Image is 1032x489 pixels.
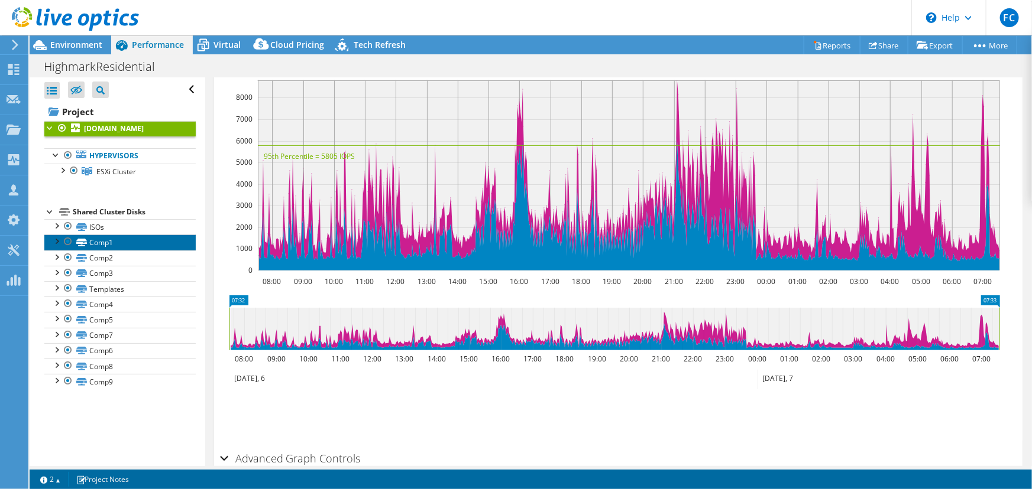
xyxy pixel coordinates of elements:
[908,354,927,364] text: 05:00
[44,164,196,179] a: ESXi Cluster
[220,446,361,470] h2: Advanced Graph Controls
[236,136,253,146] text: 6000
[44,234,196,250] a: Comp1
[633,276,652,286] text: 20:00
[294,276,312,286] text: 09:00
[555,354,574,364] text: 18:00
[267,354,286,364] text: 09:00
[588,354,606,364] text: 19:00
[684,354,702,364] text: 22:00
[68,472,137,487] a: Project Notes
[44,343,196,358] a: Comp6
[876,354,895,364] text: 04:00
[44,266,196,281] a: Comp3
[940,354,959,364] text: 06:00
[44,281,196,296] a: Templates
[132,39,184,50] span: Performance
[44,296,196,312] a: Comp4
[665,276,683,286] text: 21:00
[263,276,281,286] text: 08:00
[355,276,374,286] text: 11:00
[264,151,355,161] text: 95th Percentile = 5805 IOPS
[395,354,413,364] text: 13:00
[32,472,69,487] a: 2
[44,148,196,164] a: Hypervisors
[386,276,405,286] text: 12:00
[236,157,253,167] text: 5000
[926,12,937,23] svg: \n
[804,36,860,54] a: Reports
[236,92,253,102] text: 8000
[44,250,196,266] a: Comp2
[44,358,196,374] a: Comp8
[44,312,196,327] a: Comp5
[912,276,930,286] text: 05:00
[248,265,253,275] text: 0
[96,167,136,177] span: ESXi Cluster
[748,354,766,364] text: 00:00
[73,205,196,219] div: Shared Cluster Disks
[510,276,528,286] text: 16:00
[44,102,196,121] a: Project
[812,354,830,364] text: 02:00
[236,222,253,232] text: 2000
[44,328,196,343] a: Comp7
[479,276,497,286] text: 15:00
[270,39,324,50] span: Cloud Pricing
[418,276,436,286] text: 13:00
[325,276,343,286] text: 10:00
[38,60,173,73] h1: HighmarkResidential
[331,354,350,364] text: 11:00
[236,179,253,189] text: 4000
[235,354,253,364] text: 08:00
[44,374,196,389] a: Comp9
[236,114,253,124] text: 7000
[716,354,734,364] text: 23:00
[652,354,670,364] text: 21:00
[908,36,963,54] a: Export
[780,354,798,364] text: 01:00
[50,39,102,50] span: Environment
[572,276,590,286] text: 18:00
[236,243,253,253] text: 1000
[44,219,196,234] a: ISOs
[541,276,559,286] text: 17:00
[44,121,196,136] a: [DOMAIN_NAME]
[850,276,868,286] text: 03:00
[973,276,992,286] text: 07:00
[299,354,318,364] text: 10:00
[943,276,961,286] text: 06:00
[603,276,621,286] text: 19:00
[354,39,406,50] span: Tech Refresh
[819,276,837,286] text: 02:00
[757,276,775,286] text: 00:00
[881,276,899,286] text: 04:00
[236,200,253,210] text: 3000
[695,276,714,286] text: 22:00
[788,276,807,286] text: 01:00
[860,36,908,54] a: Share
[460,354,478,364] text: 15:00
[1000,8,1019,27] span: FC
[428,354,446,364] text: 14:00
[84,123,144,133] b: [DOMAIN_NAME]
[523,354,542,364] text: 17:00
[213,39,241,50] span: Virtual
[844,354,862,364] text: 03:00
[620,354,638,364] text: 20:00
[448,276,467,286] text: 14:00
[962,36,1017,54] a: More
[491,354,510,364] text: 16:00
[363,354,381,364] text: 12:00
[972,354,991,364] text: 07:00
[726,276,745,286] text: 23:00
